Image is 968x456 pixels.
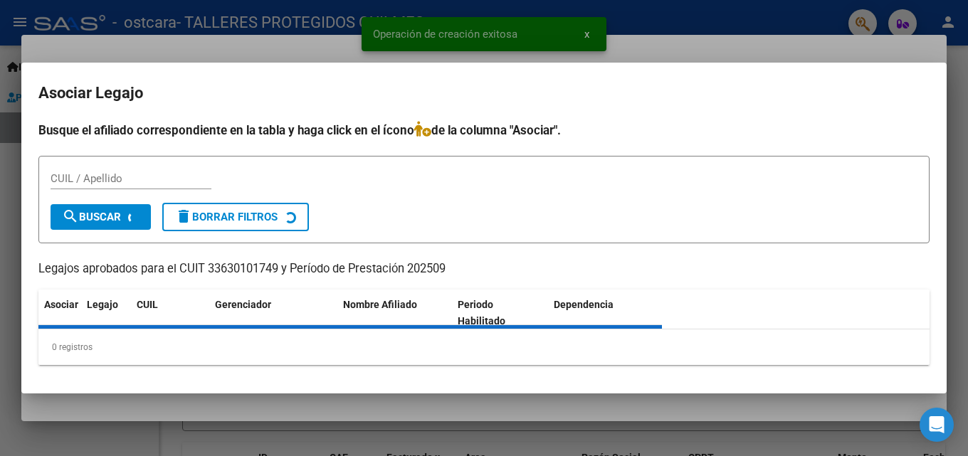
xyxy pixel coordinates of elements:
[337,290,452,336] datatable-header-cell: Nombre Afiliado
[38,329,930,365] div: 0 registros
[209,290,337,336] datatable-header-cell: Gerenciador
[51,204,151,230] button: Buscar
[38,290,81,336] datatable-header-cell: Asociar
[137,299,158,310] span: CUIL
[175,211,278,223] span: Borrar Filtros
[38,80,930,107] h2: Asociar Legajo
[215,299,271,310] span: Gerenciador
[458,299,505,327] span: Periodo Habilitado
[343,299,417,310] span: Nombre Afiliado
[548,290,663,336] datatable-header-cell: Dependencia
[44,299,78,310] span: Asociar
[452,290,548,336] datatable-header-cell: Periodo Habilitado
[920,408,954,442] div: Open Intercom Messenger
[131,290,209,336] datatable-header-cell: CUIL
[175,208,192,225] mat-icon: delete
[81,290,131,336] datatable-header-cell: Legajo
[38,121,930,139] h4: Busque el afiliado correspondiente en la tabla y haga click en el ícono de la columna "Asociar".
[554,299,614,310] span: Dependencia
[38,260,930,278] p: Legajos aprobados para el CUIT 33630101749 y Período de Prestación 202509
[62,211,121,223] span: Buscar
[162,203,309,231] button: Borrar Filtros
[87,299,118,310] span: Legajo
[62,208,79,225] mat-icon: search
